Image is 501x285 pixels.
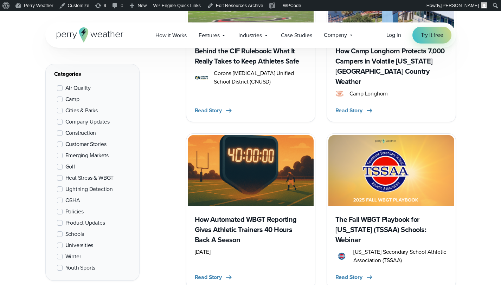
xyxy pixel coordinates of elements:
span: Features [199,31,220,40]
img: Athletic trainers wbgt reporting [188,135,314,206]
h3: How Camp Longhorn Protects 7,000 Campers in Volatile [US_STATE][GEOGRAPHIC_DATA] Country Weather [335,46,447,87]
img: corona norco unified school district [195,73,208,82]
button: Read Story [335,273,374,281]
span: Winter [65,252,81,261]
button: Read Story [195,273,233,281]
span: Company Updates [65,118,110,126]
div: Categories [54,70,131,78]
span: Try it free [421,31,443,39]
img: TSSAA-Tennessee-Secondary-School-Athletic-Association.svg [335,252,348,260]
span: Camp [65,95,79,104]
span: Youth Sports [65,264,96,272]
a: Try it free [412,27,452,44]
h3: The Fall WBGT Playbook for [US_STATE] (TSSAA) Schools: Webinar [335,214,447,245]
span: Emerging Markets [65,151,109,160]
span: Read Story [335,106,362,115]
span: Product Updates [65,219,105,227]
span: Case Studies [281,31,312,40]
h3: Behind the CIF Rulebook: What It Really Takes to Keep Athletes Safe [195,46,307,66]
button: Read Story [195,106,233,115]
a: How it Works [149,28,193,42]
span: How it Works [155,31,187,40]
span: Cities & Parks [65,106,98,115]
img: TSSAA Tennessee [328,135,454,206]
span: Company [324,31,347,39]
span: [US_STATE] Secondary School Athletic Association (TSSAA) [353,248,447,265]
span: Lightning Detection [65,185,113,193]
button: Read Story [335,106,374,115]
span: [PERSON_NAME] [441,3,479,8]
span: Schools [65,230,84,238]
span: Universities [65,241,94,250]
img: camp longhorn [335,90,344,98]
span: Camp Longhorn [349,90,388,98]
span: Read Story [195,106,222,115]
span: Read Story [335,273,362,281]
a: Log in [386,31,401,39]
h3: How Automated WBGT Reporting Gives Athletic Trainers 40 Hours Back A Season [195,214,307,245]
span: Read Story [195,273,222,281]
span: Air Quality [65,84,91,92]
span: Construction [65,129,96,137]
span: Heat Stress & WBGT [65,174,114,182]
span: OSHA [65,196,80,205]
span: Industries [238,31,262,40]
a: Case Studies [275,28,318,42]
span: Policies [65,207,84,216]
span: Golf [65,163,75,171]
div: [DATE] [195,248,307,256]
span: Corona [MEDICAL_DATA] Unified School District (CNUSD) [214,69,306,86]
span: Customer Stories [65,140,107,148]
